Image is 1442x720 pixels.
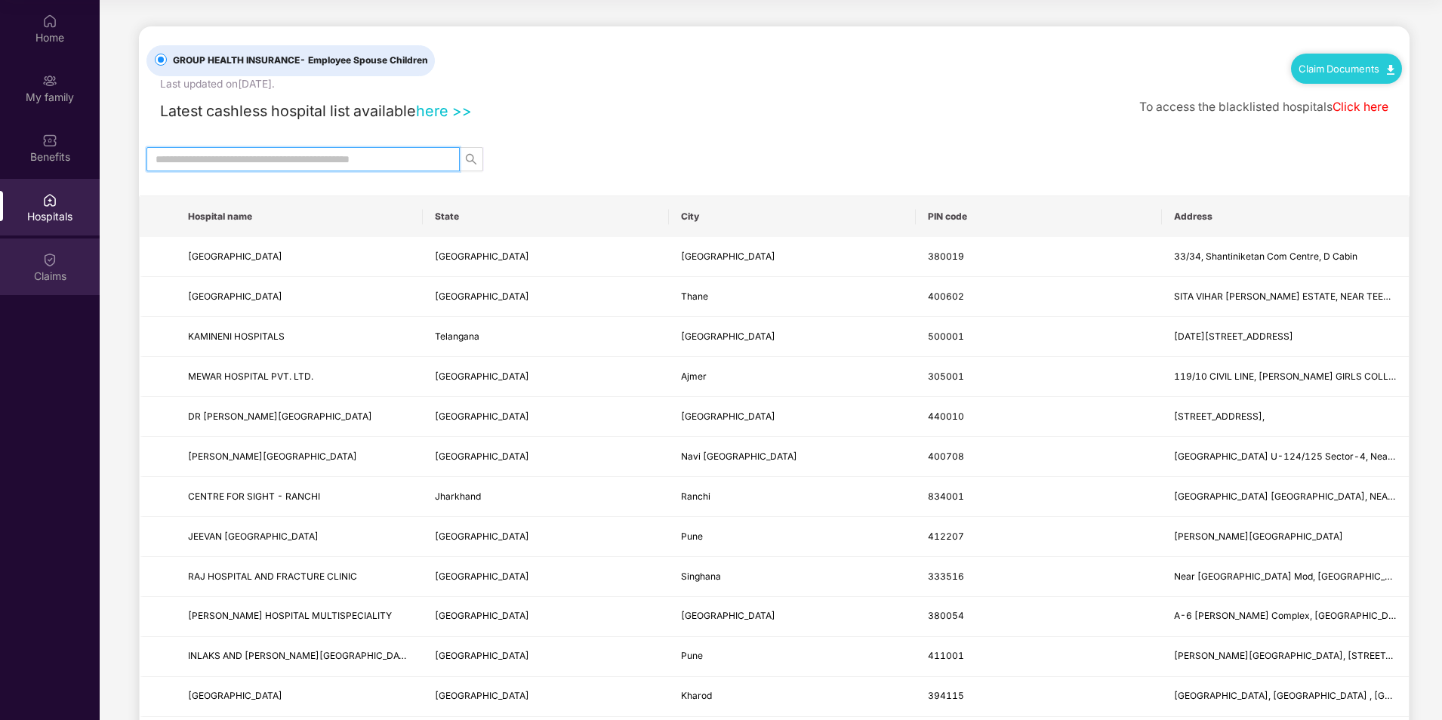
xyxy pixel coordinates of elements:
span: [GEOGRAPHIC_DATA] [435,571,529,582]
span: Ranchi [681,491,710,502]
td: 33/34, Shantiniketan Com Centre, D Cabin [1162,237,1409,277]
span: Thane [681,291,708,302]
span: [GEOGRAPHIC_DATA] [435,650,529,661]
span: [STREET_ADDRESS], [1174,411,1265,422]
span: [GEOGRAPHIC_DATA] [681,331,775,342]
td: Maharashtra [423,397,670,437]
a: Click here [1333,100,1388,114]
td: Row House U-124/125 Sector-4, Near Durga Mata Mandir [1162,437,1409,477]
span: 119/10 CIVIL LINE, [PERSON_NAME] GIRLS COLLAGE [1174,371,1407,382]
span: 33/34, Shantiniketan Com Centre, D Cabin [1174,251,1357,262]
span: [GEOGRAPHIC_DATA] [435,531,529,542]
td: Maharashtra [423,437,670,477]
span: 400708 [928,451,964,462]
img: svg+xml;base64,PHN2ZyBpZD0iSG9zcGl0YWxzIiB4bWxucz0iaHR0cDovL3d3dy53My5vcmcvMjAwMC9zdmciIHdpZHRoPS... [42,192,57,208]
td: Nagpur [669,397,916,437]
span: 412207 [928,531,964,542]
span: [GEOGRAPHIC_DATA] [435,251,529,262]
span: Latest cashless hospital list available [160,102,416,120]
td: Pune [669,637,916,677]
span: [GEOGRAPHIC_DATA] [681,411,775,422]
td: INLAKS AND BUDHRANI HOSPITAL [176,637,423,677]
td: SITA VIHAR DAMANI ESTATE, NEAR TEEN HATH NAKA, LBS MARG [1162,277,1409,317]
td: Thane [669,277,916,317]
td: Ahmedabad [669,237,916,277]
span: [GEOGRAPHIC_DATA] [188,690,282,701]
td: Near Narnaul Mod, Jhunjhunu [1162,557,1409,597]
span: 400602 [928,291,964,302]
span: 394115 [928,690,964,701]
span: Pune [681,531,703,542]
th: PIN code [916,196,1163,237]
img: svg+xml;base64,PHN2ZyBpZD0iQ2xhaW0iIHhtbG5zPSJodHRwOi8vd3d3LnczLm9yZy8yMDAwL3N2ZyIgd2lkdGg9IjIwIi... [42,252,57,267]
td: PUSHPAM HOSPITAL [176,237,423,277]
span: 380019 [928,251,964,262]
td: Ahmedabad [669,597,916,637]
span: [PERSON_NAME] HOSPITAL MULTISPECIALITY [188,610,392,621]
td: Chacha Hotel Chokdi, Panoli Road , Near Public School [1162,677,1409,717]
td: Maharashtra [423,637,670,677]
td: KAMINENI HOSPITALS [176,317,423,357]
th: State [423,196,670,237]
td: Navi Mumbai [669,437,916,477]
td: Pune [669,517,916,557]
span: [GEOGRAPHIC_DATA] [435,411,529,422]
td: Sadhu Vaswani Mission Medical Complex, 7-9 , Koregaon Park Road Opp. Osho Ashram [1162,637,1409,677]
span: MEWAR HOSPITAL PVT. LTD. [188,371,313,382]
span: KAMINENI HOSPITALS [188,331,285,342]
span: 380054 [928,610,964,621]
td: Kharod [669,677,916,717]
img: svg+xml;base64,PHN2ZyBpZD0iSG9tZSIgeG1sbnM9Imh0dHA6Ly93d3cudzMub3JnLzIwMDAvc3ZnIiB3aWR0aD0iMjAiIG... [42,14,57,29]
span: - Employee Spouse Children [300,54,428,66]
td: MEWAR HOSPITAL PVT. LTD. [176,357,423,397]
td: DR. JADHAV HOSPITAL [176,437,423,477]
span: CENTRE FOR SIGHT - RANCHI [188,491,320,502]
td: CENTRE FOR SIGHT - RANCHI [176,477,423,517]
span: 333516 [928,571,964,582]
span: [GEOGRAPHIC_DATA] [435,371,529,382]
span: [GEOGRAPHIC_DATA] [188,251,282,262]
span: JEEVAN [GEOGRAPHIC_DATA] [188,531,319,542]
span: Kharod [681,690,712,701]
td: Rajasthan [423,557,670,597]
td: Gujarat [423,677,670,717]
span: 411001 [928,650,964,661]
td: A-6 Venunad Complex, Drive In Road, Jay Ambenagar Road, Jai Ambe Nagar [1162,597,1409,637]
span: Singhana [681,571,721,582]
td: DR K G DESHPANDE MEMORIAL CENTRE [176,397,423,437]
span: RAJ HOSPITAL AND FRACTURE CLINIC [188,571,357,582]
td: JEEVAN RAKSHAK HOSPITAL [176,517,423,557]
span: 834001 [928,491,964,502]
th: Hospital name [176,196,423,237]
span: [GEOGRAPHIC_DATA] [435,690,529,701]
span: Pune [681,650,703,661]
td: RAJ HOSPITAL AND FRACTURE CLINIC [176,557,423,597]
span: 500001 [928,331,964,342]
td: WELCARE HOSPITAL [176,677,423,717]
span: Hospital name [188,211,411,223]
span: 305001 [928,371,964,382]
img: svg+xml;base64,PHN2ZyB4bWxucz0iaHR0cDovL3d3dy53My5vcmcvMjAwMC9zdmciIHdpZHRoPSIxMC40IiBoZWlnaHQ9Ij... [1387,65,1394,75]
td: Telangana [423,317,670,357]
span: Telangana [435,331,479,342]
span: [GEOGRAPHIC_DATA] [435,291,529,302]
td: Rajasthan [423,357,670,397]
th: Address [1162,196,1409,237]
span: [DATE][STREET_ADDRESS] [1174,331,1293,342]
span: [GEOGRAPHIC_DATA] [188,291,282,302]
img: svg+xml;base64,PHN2ZyB3aWR0aD0iMjAiIGhlaWdodD0iMjAiIHZpZXdCb3g9IjAgMCAyMCAyMCIgZmlsbD0ibm9uZSIgeG... [42,73,57,88]
div: Last updated on [DATE] . [160,76,275,93]
a: Claim Documents [1299,63,1394,75]
span: Jharkhand [435,491,481,502]
span: To access the blacklisted hospitals [1139,100,1333,114]
span: Ajmer [681,371,707,382]
td: Ranchi [669,477,916,517]
td: Ajmer [669,357,916,397]
td: Khandve Nagar, Pune Nagar Road [1162,517,1409,557]
span: DR [PERSON_NAME][GEOGRAPHIC_DATA] [188,411,372,422]
td: SAHYOGI HOSPITAL [176,277,423,317]
td: Singhana [669,557,916,597]
th: City [669,196,916,237]
span: [GEOGRAPHIC_DATA] [681,610,775,621]
a: here >> [416,102,472,120]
